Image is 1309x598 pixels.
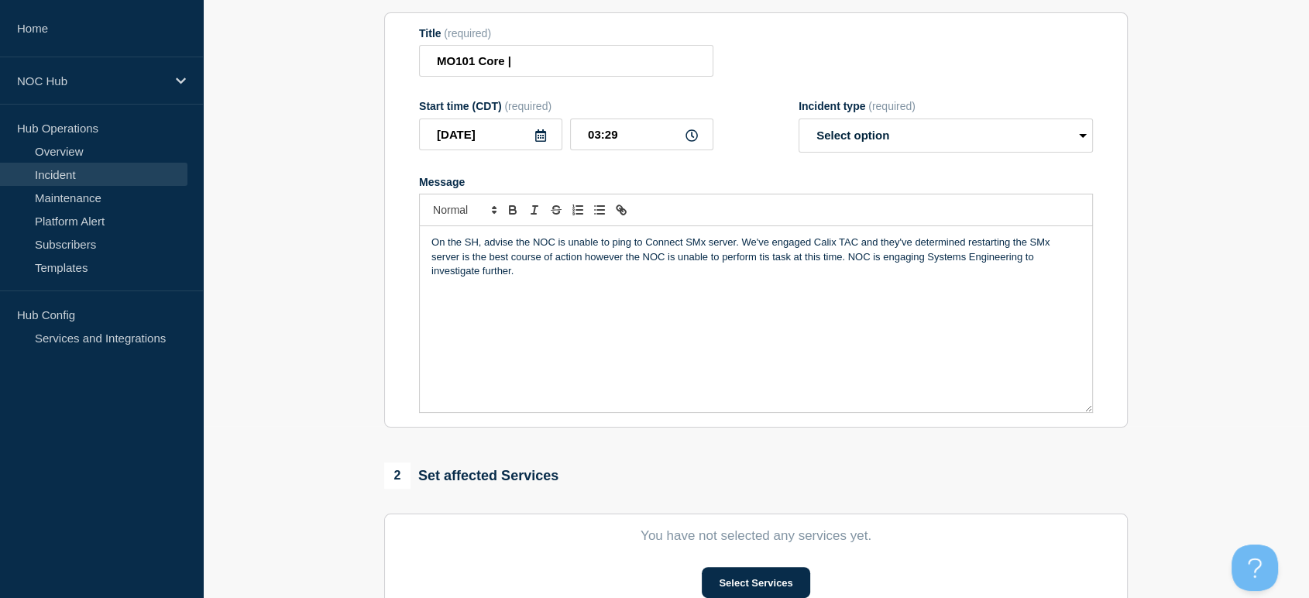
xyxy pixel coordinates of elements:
button: Toggle ordered list [567,201,589,219]
input: HH:MM [570,119,713,150]
p: NOC Hub [17,74,166,88]
button: Toggle link [610,201,632,219]
div: Incident type [799,100,1093,112]
span: 2 [384,462,411,489]
span: (required) [504,100,551,112]
p: You have not selected any services yet. [419,528,1093,544]
div: Set affected Services [384,462,558,489]
div: Start time (CDT) [419,100,713,112]
span: (required) [868,100,916,112]
input: Title [419,45,713,77]
button: Toggle bold text [502,201,524,219]
select: Incident type [799,119,1093,153]
span: (required) [444,27,491,40]
button: Toggle italic text [524,201,545,219]
button: Toggle bulleted list [589,201,610,219]
p: On the SH, advise the NOC is unable to ping to Connect SMx server. We've engaged Calix TAC and th... [431,235,1081,278]
button: Select Services [702,567,809,598]
span: Font size [426,201,502,219]
div: Title [419,27,713,40]
div: Message [420,226,1092,412]
button: Toggle strikethrough text [545,201,567,219]
div: Message [419,176,1093,188]
iframe: Help Scout Beacon - Open [1232,545,1278,591]
input: YYYY-MM-DD [419,119,562,150]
